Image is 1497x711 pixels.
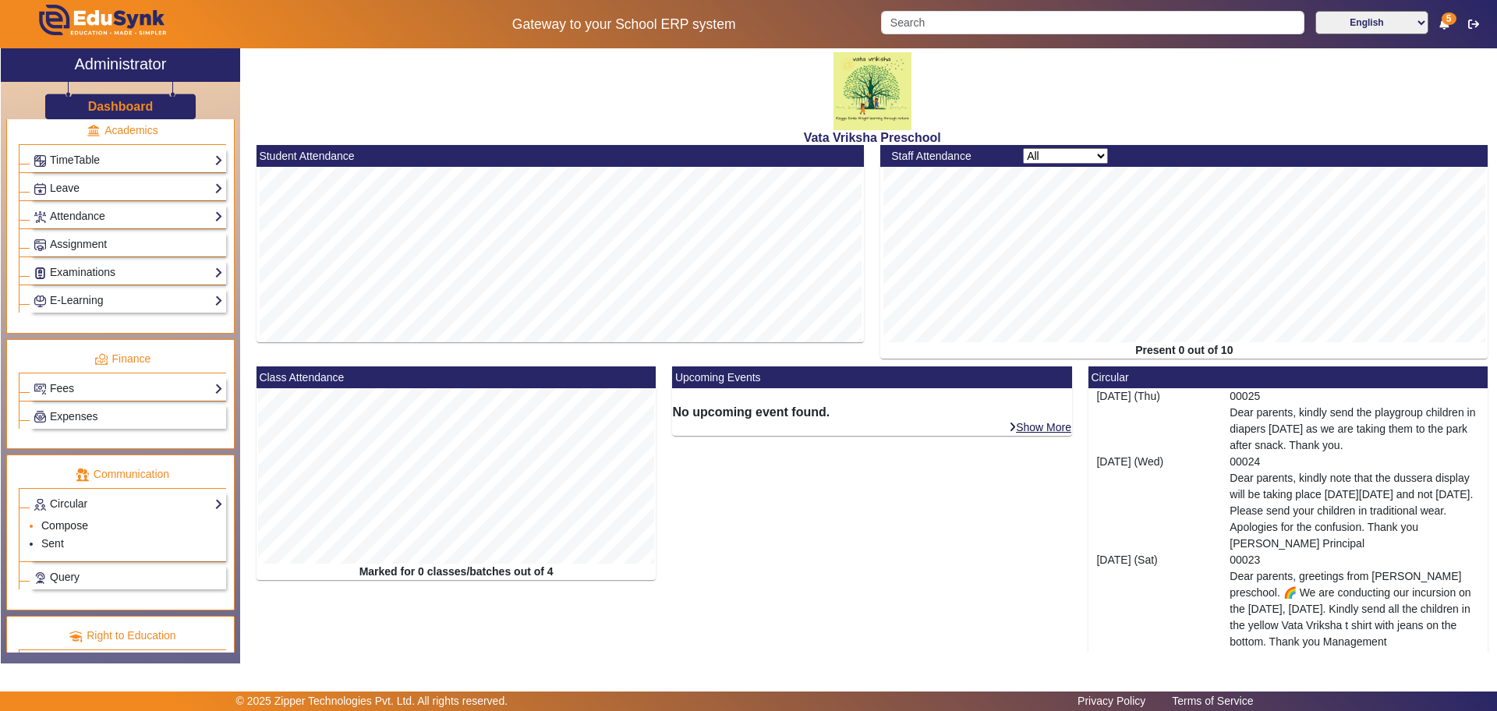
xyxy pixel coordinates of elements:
img: finance.png [94,352,108,366]
p: © 2025 Zipper Technologies Pvt. Ltd. All rights reserved. [236,693,508,709]
mat-card-header: Upcoming Events [672,366,1072,388]
a: Compose [41,519,88,532]
h2: Administrator [75,55,167,73]
div: Marked for 0 classes/batches out of 4 [257,564,656,580]
span: Expenses [50,410,97,423]
p: Finance [19,351,226,367]
p: Dear parents, greetings from [PERSON_NAME] preschool. 🌈 We are conducting our incursion on the [D... [1230,568,1480,650]
a: Show More [1008,420,1072,434]
mat-card-header: Student Attendance [257,145,864,167]
h6: No upcoming event found. [672,405,1072,419]
a: Query [34,568,223,586]
img: Assignments.png [34,239,46,251]
h3: Dashboard [88,99,154,114]
div: Staff Attendance [883,148,1015,164]
img: Payroll.png [34,411,46,423]
a: Dashboard [87,98,154,115]
img: communication.png [76,468,90,482]
p: Academics [19,122,226,139]
a: Terms of Service [1164,691,1261,711]
a: Administrator [1,48,240,82]
img: rte.png [69,629,83,643]
mat-card-header: Circular [1088,366,1488,388]
mat-card-header: Class Attendance [257,366,656,388]
p: Communication [19,466,226,483]
div: [DATE] (Sat) [1088,552,1222,650]
p: Right to Education [19,628,226,644]
h2: Vata Vriksha Preschool [248,130,1496,145]
div: Present 0 out of 10 [880,342,1488,359]
a: Assignment [34,235,223,253]
div: 00025 [1222,388,1488,454]
a: Expenses [34,408,223,426]
span: Assignment [50,238,107,250]
p: Dear parents, kindly note that the dussera display will be taking place [DATE][DATE] and not [DAT... [1230,470,1480,552]
img: 817d6453-c4a2-41f8-ac39-e8a470f27eea [833,52,911,130]
span: Query [50,571,80,583]
div: [DATE] (Thu) [1088,388,1222,454]
img: academic.png [87,124,101,138]
div: [DATE] (Wed) [1088,454,1222,552]
span: 5 [1442,12,1456,25]
div: 00023 [1222,552,1488,650]
p: Dear parents, kindly send the playgroup children in diapers [DATE] as we are taking them to the p... [1230,405,1480,454]
a: Privacy Policy [1070,691,1153,711]
input: Search [881,11,1304,34]
h5: Gateway to your School ERP system [383,16,865,33]
img: Support-tickets.png [34,572,46,584]
div: 00024 [1222,454,1488,552]
a: Sent [41,537,64,550]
